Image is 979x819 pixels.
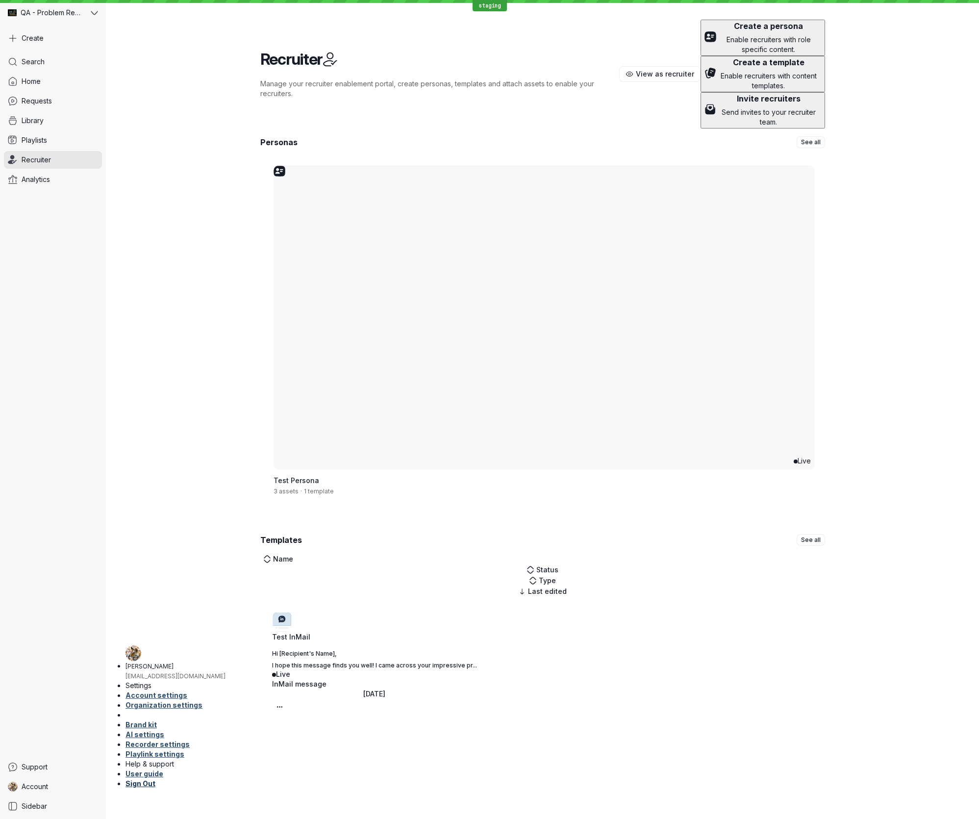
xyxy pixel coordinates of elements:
[716,35,821,54] p: Enable recruiters with role specific content.
[22,33,44,43] span: Create
[716,57,821,67] h3: Create a template
[4,797,102,815] a: Sidebar
[304,487,334,495] span: 1 template
[8,782,18,792] img: Shez Katrak avatar
[126,663,174,670] span: [PERSON_NAME]
[4,112,102,129] a: Library
[126,750,184,758] span: Playlink settings
[126,691,187,699] span: Account settings
[272,662,477,669] p: I hope this message finds you well! I came across your impressive pr...
[363,689,385,699] p: [DATE]
[126,720,157,729] span: Brand kit
[701,20,825,56] button: Create a personaEnable recruiters with role specific content.
[4,73,102,90] a: Home
[4,4,102,22] button: QA - Problem Reproduction avatarQA - Problem Reproduction
[701,92,825,128] button: Invite recruitersSend invites to your recruiter team.
[126,769,226,779] a: User guide
[126,740,190,748] span: Recorder settings
[716,71,821,91] p: Enable recruiters with content templates.
[260,586,825,597] button: Last edited
[126,701,202,709] span: Organization settings
[272,679,326,689] p: InMail message
[4,92,102,110] a: Requests
[272,613,477,715] a: Test InMailHi [Recipient's Name],I hope this message finds you well! I came across your impressiv...
[126,645,141,661] img: Shez Katrak avatar
[22,762,48,772] span: Support
[22,801,47,811] span: Sidebar
[274,476,319,485] span: Test Persona
[126,779,155,788] span: Sign Out
[22,155,51,165] span: Recruiter
[260,575,825,586] button: Type
[272,669,290,679] div: Live
[619,66,701,82] button: View as recruiter
[126,740,226,749] a: Recorder settings
[22,135,47,145] span: Playlists
[794,456,811,466] div: Live
[260,564,825,575] button: Status
[4,53,102,71] a: Search
[801,535,821,545] span: See all
[126,769,163,778] span: User guide
[272,699,288,715] button: More actions
[126,672,226,680] span: [EMAIL_ADDRESS][DOMAIN_NAME]
[797,534,825,546] a: See all
[4,151,102,169] a: Recruiter
[260,137,298,148] h3: Personas
[4,131,102,149] a: Playlists
[701,56,825,92] button: Create a templateEnable recruiters with content templates.
[4,4,89,22] div: QA - Problem Reproduction
[22,175,50,184] span: Analytics
[22,96,52,106] span: Requests
[299,487,304,495] span: ·
[4,171,102,188] a: Analytics
[260,50,323,69] h1: Recruiter
[716,107,821,127] p: Send invites to your recruiter team.
[22,782,48,792] span: Account
[126,730,164,739] span: AI settings
[260,79,620,99] p: Manage your recruiter enablement portal, create personas, templates and attach assets to enable y...
[4,778,102,795] a: Shez Katrak avatarAccount
[126,681,151,690] span: Settings
[539,576,556,586] span: Type
[716,21,821,31] h3: Create a persona
[272,632,477,642] p: Test InMail
[536,565,558,575] span: Status
[126,749,226,759] a: Playlink settings
[8,8,17,17] img: QA - Problem Reproduction avatar
[260,535,302,545] h3: Templates
[22,57,45,67] span: Search
[797,136,825,148] a: See all
[636,69,694,79] span: View as recruiter
[273,554,293,564] span: Name
[260,554,297,564] button: Name
[4,758,102,776] a: Support
[126,760,174,768] span: Help & support
[22,116,44,126] span: Library
[126,691,226,700] a: Account settings
[274,487,299,495] span: 3 assets
[126,779,226,789] a: Sign Out
[126,720,226,730] a: Brand kit
[21,8,83,18] span: QA - Problem Reproduction
[126,730,226,740] a: AI settings
[528,587,567,596] span: Last edited
[22,77,41,86] span: Home
[126,700,226,710] a: Organization settings
[4,29,102,47] button: Create
[801,137,821,147] span: See all
[716,94,821,103] h3: Invite recruiters
[272,650,477,658] p: Hi [Recipient's Name],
